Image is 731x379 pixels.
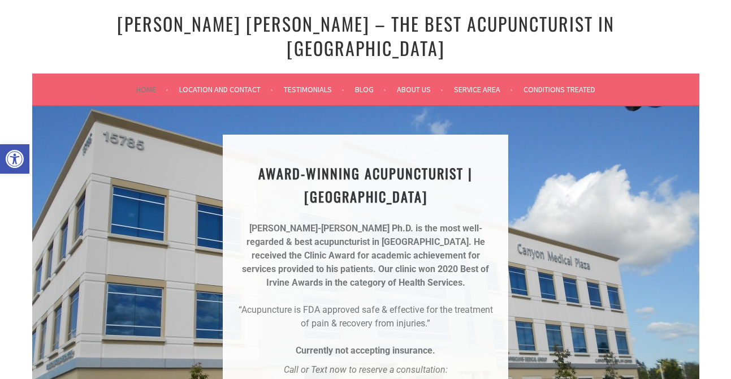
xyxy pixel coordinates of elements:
[355,83,386,96] a: Blog
[246,223,482,247] strong: [PERSON_NAME]-[PERSON_NAME] Ph.D. is the most well-regarded & best acupuncturist in [GEOGRAPHIC_D...
[454,83,513,96] a: Service Area
[236,162,495,208] h1: AWARD-WINNING ACUPUNCTURIST | [GEOGRAPHIC_DATA]
[284,83,344,96] a: Testimonials
[397,83,443,96] a: About Us
[179,83,273,96] a: Location and Contact
[284,364,448,375] em: Call or Text now to reserve a consultation:
[524,83,595,96] a: Conditions Treated
[296,345,435,356] strong: Currently not accepting insurance.
[136,83,168,96] a: Home
[117,10,615,61] a: [PERSON_NAME] [PERSON_NAME] – The Best Acupuncturist In [GEOGRAPHIC_DATA]
[236,303,495,330] p: “Acupuncture is FDA approved safe & effective for the treatment of pain & recovery from injuries.”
